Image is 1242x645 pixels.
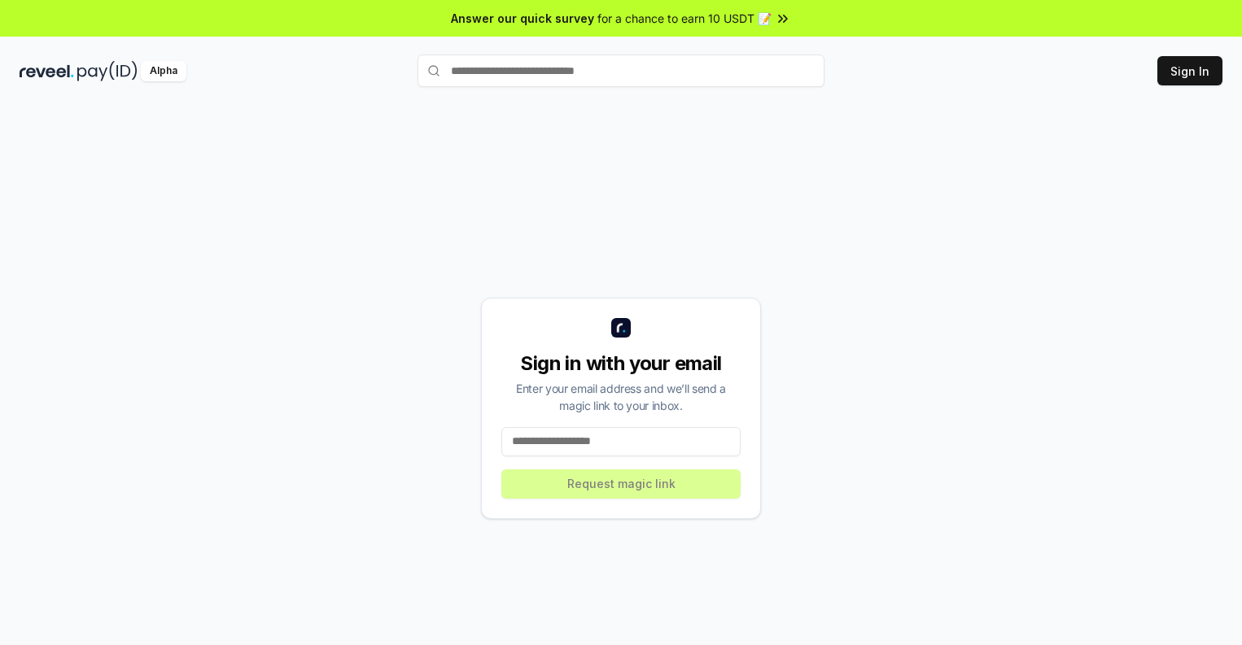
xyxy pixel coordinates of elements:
[501,380,741,414] div: Enter your email address and we’ll send a magic link to your inbox.
[141,61,186,81] div: Alpha
[451,10,594,27] span: Answer our quick survey
[597,10,772,27] span: for a chance to earn 10 USDT 📝
[77,61,138,81] img: pay_id
[20,61,74,81] img: reveel_dark
[611,318,631,338] img: logo_small
[1157,56,1222,85] button: Sign In
[501,351,741,377] div: Sign in with your email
